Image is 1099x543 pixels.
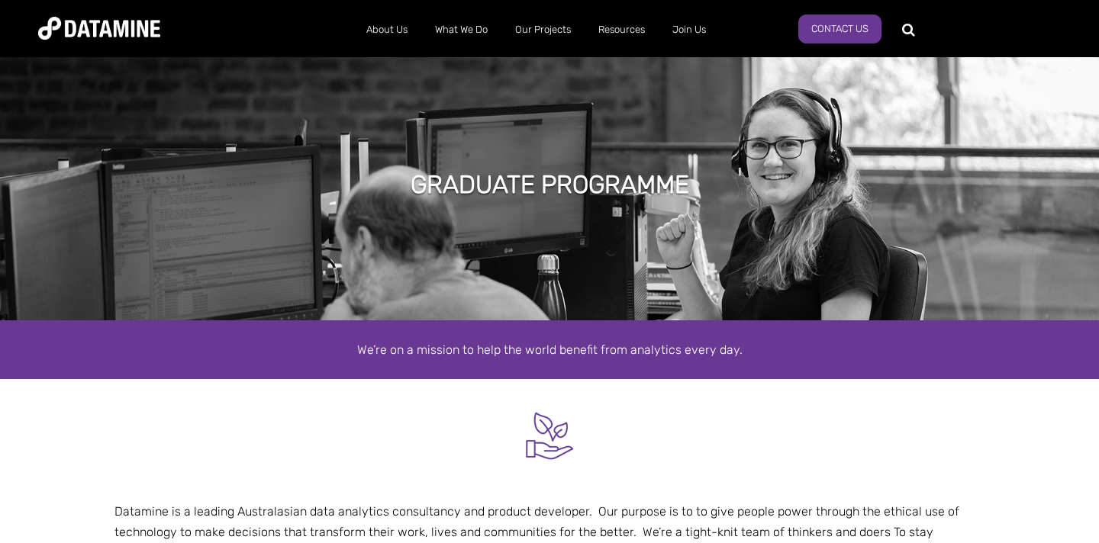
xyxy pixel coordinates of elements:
a: Contact Us [798,14,881,43]
div: We’re on a mission to help the world benefit from analytics every day. [114,339,985,360]
a: What We Do [421,10,501,50]
img: Mentor [521,407,579,464]
a: About Us [353,10,421,50]
img: Datamine [38,17,160,40]
a: Join Us [659,10,720,50]
a: Resources [585,10,659,50]
h1: GRADUATE Programme [411,168,689,201]
a: Our Projects [501,10,585,50]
